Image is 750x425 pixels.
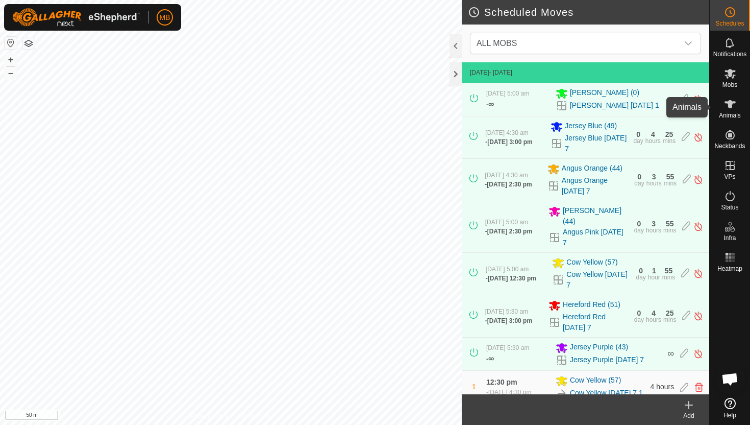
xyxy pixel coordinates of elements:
[693,94,703,105] img: Turn off schedule move
[663,227,676,233] div: mins
[468,6,709,18] h2: Scheduled Moves
[667,94,674,104] span: ∞
[562,163,622,175] span: Angus Orange (44)
[646,317,661,323] div: hours
[634,317,644,323] div: day
[486,378,517,386] span: 12:30 pm
[570,87,639,100] span: [PERSON_NAME] (0)
[12,8,140,27] img: Gallagher Logo
[719,112,741,119] span: Animals
[652,310,656,317] div: 4
[486,388,531,397] div: -
[634,180,644,186] div: day
[663,138,676,144] div: mins
[693,174,703,185] img: Turn off schedule move
[668,411,709,420] div: Add
[713,51,746,57] span: Notifications
[570,100,659,111] a: [PERSON_NAME] [DATE] 1
[639,267,643,274] div: 0
[665,131,673,138] div: 25
[721,204,738,210] span: Status
[693,132,703,143] img: Turn off schedule move
[662,274,675,280] div: mins
[693,221,703,232] img: Turn off schedule move
[637,310,641,317] div: 0
[485,180,532,189] div: -
[714,143,745,149] span: Neckbands
[678,33,698,54] div: dropdown trigger
[488,275,536,282] span: [DATE] 12:30 pm
[486,352,494,365] div: -
[563,312,628,333] a: Hereford Red [DATE] 7
[663,317,676,323] div: mins
[666,220,674,227] div: 55
[487,181,532,188] span: [DATE] 2:30 pm
[487,317,532,324] span: [DATE] 3:00 pm
[646,227,661,233] div: hours
[488,354,494,363] span: ∞
[717,266,742,272] span: Heatmap
[634,227,644,233] div: day
[570,375,621,387] span: Cow Yellow (57)
[637,173,641,180] div: 0
[646,180,662,186] div: hours
[652,267,656,274] div: 1
[563,205,628,227] span: [PERSON_NAME] (44)
[664,180,677,186] div: mins
[665,267,673,274] div: 55
[636,131,640,138] div: 0
[472,383,476,391] span: 1
[693,311,703,321] img: Turn off schedule move
[470,69,489,76] span: [DATE]
[485,316,532,325] div: -
[637,220,641,227] div: 0
[566,257,617,269] span: Cow Yellow (57)
[488,389,531,396] span: [DATE] 4:30 pm
[652,220,656,227] div: 3
[487,228,532,235] span: [DATE] 2:30 pm
[485,172,528,179] span: [DATE] 4:30 am
[723,412,736,418] span: Help
[22,37,35,50] button: Map Layers
[485,219,528,226] span: [DATE] 5:00 am
[651,383,674,391] span: 4 hours
[556,387,568,399] img: To
[485,308,528,315] span: [DATE] 5:30 am
[486,344,529,351] span: [DATE] 5:30 am
[633,138,643,144] div: day
[486,266,529,273] span: [DATE] 5:00 am
[488,100,494,108] span: ∞
[477,39,517,48] span: ALL MOBS
[160,12,170,23] span: MB
[241,412,271,421] a: Contact Us
[563,299,620,312] span: Hereford Red (51)
[724,174,735,180] span: VPs
[472,33,678,54] span: ALL MOBS
[667,348,674,359] span: ∞
[648,274,660,280] div: hour
[723,235,736,241] span: Infra
[487,138,532,146] span: [DATE] 3:00 pm
[486,274,536,283] div: -
[565,121,617,133] span: Jersey Blue (49)
[489,69,512,76] span: - [DATE]
[486,98,494,110] div: -
[565,133,627,154] a: Jersey Blue [DATE] 7
[570,342,628,354] span: Jersey Purple (43)
[651,131,655,138] div: 4
[190,412,229,421] a: Privacy Policy
[562,175,629,197] a: Angus Orange [DATE] 7
[566,269,630,291] a: Cow Yellow [DATE] 7
[5,37,17,49] button: Reset Map
[563,227,628,248] a: Angus Pink [DATE] 7
[722,82,737,88] span: Mobs
[693,348,703,359] img: Turn off schedule move
[570,355,644,365] a: Jersey Purple [DATE] 7
[570,388,643,398] a: Cow Yellow [DATE] 7.1
[715,20,744,27] span: Schedules
[710,394,750,422] a: Help
[693,268,703,279] img: Turn off schedule move
[666,173,674,180] div: 55
[485,137,532,147] div: -
[645,138,661,144] div: hours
